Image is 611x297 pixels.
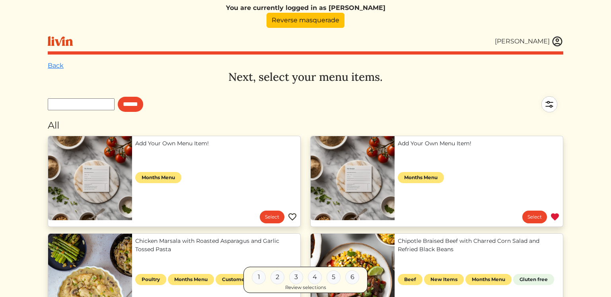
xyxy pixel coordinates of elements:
h3: Next, select your menu items. [48,70,563,84]
div: Review selections [285,284,326,291]
a: 1 2 3 4 5 6 Review selections [243,266,368,293]
img: filter-5a7d962c2457a2d01fc3f3b070ac7679cf81506dd4bc827d76cf1eb68fb85cd7.svg [535,90,563,118]
img: livin-logo-a0d97d1a881af30f6274990eb6222085a2533c92bbd1e4f22c21b4f0d0e3210c.svg [48,36,73,46]
a: Add Your Own Menu Item! [135,139,297,148]
div: 1 [252,270,266,284]
a: Add Your Own Menu Item! [398,139,560,148]
a: Chipotle Braised Beef with Charred Corn Salad and Refried Black Beans [398,237,560,254]
a: Reverse masquerade [267,13,344,28]
a: Select [260,211,284,223]
a: Back [48,62,64,69]
div: All [48,118,563,133]
div: 3 [289,270,303,284]
a: Select [522,211,547,223]
a: Chicken Marsala with Roasted Asparagus and Garlic Tossed Pasta [135,237,297,254]
img: Favorite menu item [550,212,560,222]
div: 5 [327,270,341,284]
div: 4 [308,270,322,284]
div: [PERSON_NAME] [495,37,550,46]
img: user_account-e6e16d2ec92f44fc35f99ef0dc9cddf60790bfa021a6ecb1c896eb5d2907b31c.svg [551,35,563,47]
img: Favorite menu item [288,212,297,222]
div: 6 [345,270,359,284]
div: 2 [270,270,284,284]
